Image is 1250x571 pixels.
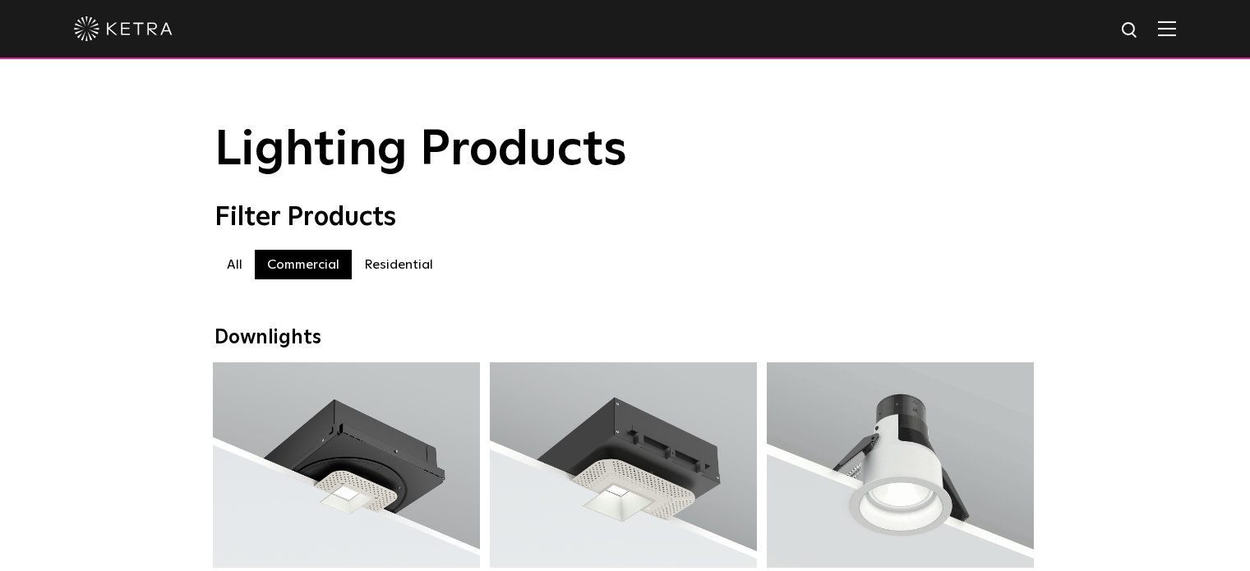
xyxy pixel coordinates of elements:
label: Commercial [255,250,352,279]
label: Residential [352,250,445,279]
img: Hamburger%20Nav.svg [1158,21,1176,36]
label: All [214,250,255,279]
img: ketra-logo-2019-white [74,16,173,41]
span: Lighting Products [214,126,627,175]
div: Filter Products [214,202,1036,233]
div: Downlights [214,326,1036,350]
img: search icon [1120,21,1141,41]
